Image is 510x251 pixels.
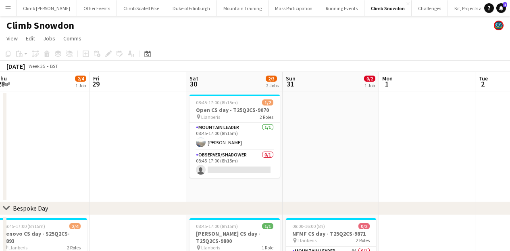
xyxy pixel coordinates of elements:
[266,76,277,82] span: 2/3
[196,223,238,229] span: 08:45-17:00 (8h15m)
[6,35,18,42] span: View
[319,0,364,16] button: Running Events
[189,123,280,150] app-card-role: Mountain Leader1/108:45-17:00 (8h15m)[PERSON_NAME]
[266,82,279,89] div: 2 Jobs
[92,79,100,89] span: 29
[6,19,74,32] h1: Climb Snowdon
[285,79,296,89] span: 31
[262,223,273,229] span: 1/1
[40,33,58,44] a: Jobs
[381,79,393,89] span: 1
[189,95,280,178] app-job-card: 08:45-17:00 (8h15m)1/2Open CS day - T25Q2CS-9070 Llanberis2 RolesMountain Leader1/108:45-17:00 (8...
[503,2,507,7] span: 1
[6,62,25,70] div: [DATE]
[201,245,220,251] span: Llanberis
[60,33,85,44] a: Comms
[189,75,198,82] span: Sat
[496,3,506,13] a: 1
[262,245,273,251] span: 1 Role
[17,0,77,16] button: Climb [PERSON_NAME]
[479,75,488,82] span: Tue
[23,33,38,44] a: Edit
[77,0,117,16] button: Other Events
[217,0,269,16] button: Mountain Training
[3,33,21,44] a: View
[201,114,220,120] span: Llanberis
[494,21,504,30] app-user-avatar: Staff RAW Adventures
[188,79,198,89] span: 30
[286,230,376,237] h3: NFMF CS day - T25Q2CS-9871
[43,35,55,42] span: Jobs
[477,79,488,89] span: 2
[75,76,86,82] span: 2/4
[364,76,375,82] span: 0/2
[67,245,81,251] span: 2 Roles
[13,204,48,212] div: Bespoke Day
[69,223,81,229] span: 2/4
[27,63,47,69] span: Week 35
[286,75,296,82] span: Sun
[26,35,35,42] span: Edit
[364,0,412,16] button: Climb Snowdon
[298,237,316,243] span: Llanberis
[189,230,280,245] h3: [PERSON_NAME] CS day - T25Q2CS-9800
[262,99,273,105] span: 1/2
[117,0,166,16] button: Climb Scafell Pike
[269,0,319,16] button: Mass Participation
[189,150,280,178] app-card-role: Observer/Shadower0/108:45-17:00 (8h15m)
[50,63,58,69] div: BST
[93,75,100,82] span: Fri
[189,106,280,114] h3: Open CS day - T25Q2CS-9070
[196,99,238,105] span: 08:45-17:00 (8h15m)
[364,82,375,89] div: 1 Job
[63,35,81,42] span: Comms
[260,114,273,120] span: 2 Roles
[412,0,448,16] button: Challenges
[358,223,370,229] span: 0/2
[292,223,325,229] span: 08:00-16:00 (8h)
[8,245,27,251] span: Llanberis
[75,82,86,89] div: 1 Job
[166,0,217,16] button: Duke of Edinburgh
[3,223,45,229] span: 08:45-17:00 (8h15m)
[448,0,508,16] button: Kit, Projects and Office
[356,237,370,243] span: 2 Roles
[382,75,393,82] span: Mon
